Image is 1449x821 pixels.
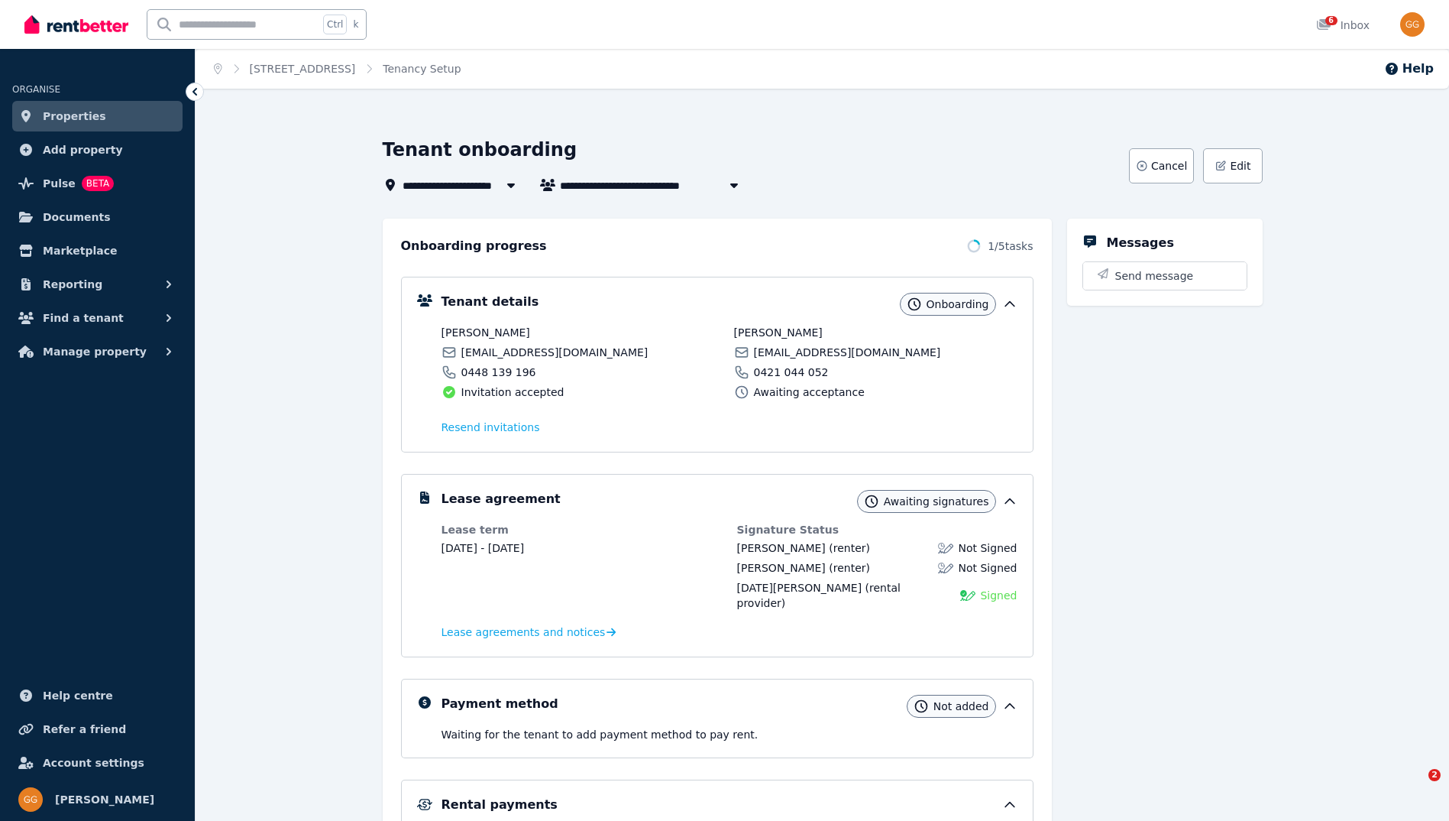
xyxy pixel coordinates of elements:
[1129,148,1194,183] button: Cancel
[18,787,43,812] img: George Germanos
[441,420,540,435] button: Resend invitations
[43,686,113,705] span: Help centre
[1384,60,1434,78] button: Help
[461,385,564,400] span: Invitation accepted
[737,540,870,556] div: (renter)
[12,714,183,745] a: Refer a friend
[461,365,536,380] span: 0448 139 196
[938,540,953,556] img: Lease not signed
[383,61,461,76] span: Tenancy Setup
[980,588,1017,603] span: Signed
[1115,268,1194,284] span: Send message
[754,345,941,360] span: [EMAIL_ADDRESS][DOMAIN_NAME]
[417,799,432,810] img: Rental Payments
[958,560,1017,576] span: Not Signed
[441,625,616,640] a: Lease agreements and notices
[43,242,117,260] span: Marketplace
[960,588,975,603] img: Signed Lease
[43,275,102,294] span: Reporting
[933,699,989,714] span: Not added
[734,325,1017,340] span: [PERSON_NAME]
[754,385,865,400] span: Awaiting acceptance
[353,18,358,31] span: k
[43,107,106,125] span: Properties
[441,695,558,713] h5: Payment method
[441,293,539,311] h5: Tenant details
[43,309,124,327] span: Find a tenant
[1428,769,1441,781] span: 2
[1151,158,1187,174] span: Cancel
[737,562,826,574] span: [PERSON_NAME]
[1400,12,1425,37] img: George Germanos
[754,365,829,380] span: 0421 044 052
[55,790,154,809] span: [PERSON_NAME]
[1230,158,1250,174] span: Edit
[737,560,870,576] div: (renter)
[43,208,111,226] span: Documents
[12,84,60,95] span: ORGANISE
[988,239,1033,254] span: 1 / 5 tasks
[323,15,347,34] span: Ctrl
[82,176,114,191] span: BETA
[461,345,648,360] span: [EMAIL_ADDRESS][DOMAIN_NAME]
[12,101,183,131] a: Properties
[43,174,76,193] span: Pulse
[1397,769,1434,806] iframe: Intercom live chat
[737,522,1017,537] dt: Signature Status
[737,542,826,554] span: [PERSON_NAME]
[737,582,862,594] span: [DATE][PERSON_NAME]
[737,580,952,611] div: (rental provider)
[43,754,144,772] span: Account settings
[12,680,183,711] a: Help centre
[441,420,540,435] span: Resend invitation s
[1316,18,1370,33] div: Inbox
[927,297,989,312] span: Onboarding
[12,135,183,165] a: Add property
[1083,262,1247,290] button: Send message
[441,522,722,537] dt: Lease term
[12,235,183,266] a: Marketplace
[401,237,547,255] h2: Onboarding progress
[12,168,183,199] a: PulseBETA
[12,269,183,300] button: Reporting
[441,727,1017,742] p: Waiting for the tenant to add payment method to pay rent .
[43,141,123,159] span: Add property
[43,720,126,738] span: Refer a friend
[383,138,577,162] h1: Tenant onboarding
[884,494,989,509] span: Awaiting signatures
[1107,234,1174,252] h5: Messages
[441,540,722,556] dd: [DATE] - [DATE]
[1325,16,1337,25] span: 6
[12,202,183,232] a: Documents
[441,490,561,508] h5: Lease agreement
[958,540,1017,556] span: Not Signed
[1203,148,1262,183] button: Edit
[12,336,183,367] button: Manage property
[441,625,606,640] span: Lease agreements and notices
[12,748,183,778] a: Account settings
[938,560,953,576] img: Lease not signed
[12,303,183,333] button: Find a tenant
[441,796,558,814] h5: Rental payments
[250,63,356,75] a: [STREET_ADDRESS]
[43,342,147,361] span: Manage property
[441,325,725,340] span: [PERSON_NAME]
[196,49,480,89] nav: Breadcrumb
[24,13,128,36] img: RentBetter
